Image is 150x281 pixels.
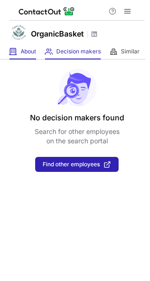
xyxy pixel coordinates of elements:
button: Find other employees [35,157,119,172]
span: Find other employees [43,161,100,168]
img: No leads found [57,69,97,106]
h1: OrganicBasket [31,28,84,39]
span: Similar [121,48,140,55]
span: About [21,48,36,55]
img: ContactOut v5.3.10 [19,6,75,17]
header: No decision makers found [30,112,124,123]
img: a585dc77a6bfefcead765e67fbb2ff08 [9,23,28,42]
p: Search for other employees on the search portal [35,127,120,146]
span: Decision makers [56,48,101,55]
